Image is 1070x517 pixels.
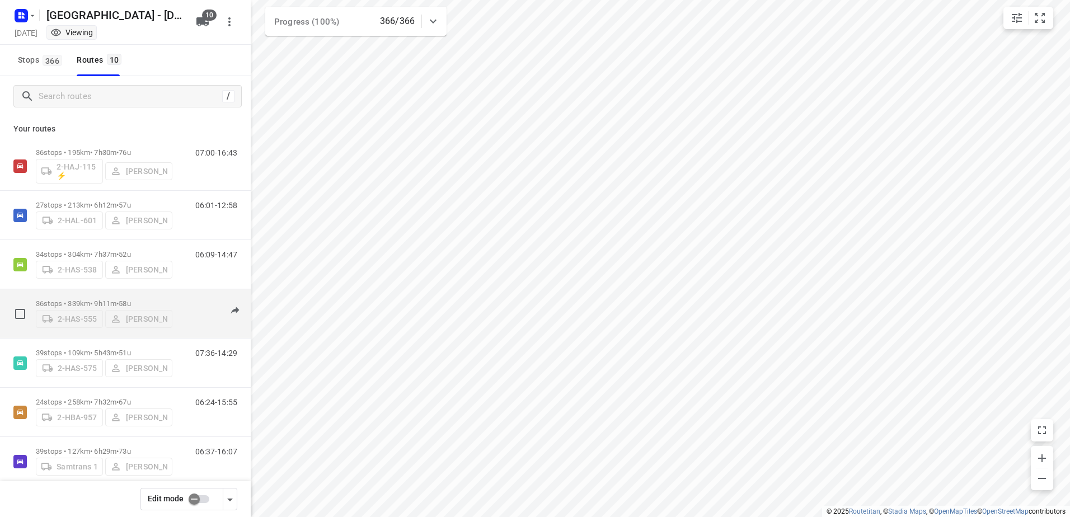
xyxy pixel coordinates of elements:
[116,398,119,406] span: •
[116,201,119,209] span: •
[36,250,172,258] p: 34 stops • 304km • 7h37m
[195,447,237,456] p: 06:37-16:07
[218,11,241,33] button: More
[119,201,130,209] span: 57u
[223,492,237,506] div: Driver app settings
[36,349,172,357] p: 39 stops • 109km • 5h43m
[380,15,415,28] p: 366/366
[119,250,130,258] span: 52u
[116,299,119,308] span: •
[116,250,119,258] span: •
[849,507,880,515] a: Routetitan
[224,299,246,322] button: Send to driver
[119,299,130,308] span: 58u
[36,201,172,209] p: 27 stops • 213km • 6h12m
[202,10,217,21] span: 10
[119,349,130,357] span: 51u
[116,349,119,357] span: •
[36,148,172,157] p: 36 stops • 195km • 7h30m
[1006,7,1028,29] button: Map settings
[36,447,172,455] p: 39 stops • 127km • 6h29m
[195,398,237,407] p: 06:24-15:55
[77,53,125,67] div: Routes
[982,507,1029,515] a: OpenStreetMap
[195,250,237,259] p: 06:09-14:47
[36,398,172,406] p: 24 stops • 258km • 7h32m
[195,148,237,157] p: 07:00-16:43
[50,27,93,38] div: You are currently in view mode. To make any changes, go to edit project.
[888,507,926,515] a: Stadia Maps
[39,88,222,105] input: Search routes
[265,7,447,36] div: Progress (100%)366/366
[13,123,237,135] p: Your routes
[107,54,122,65] span: 10
[195,349,237,358] p: 07:36-14:29
[116,148,119,157] span: •
[148,494,184,503] span: Edit mode
[9,303,31,325] span: Select
[36,299,172,308] p: 36 stops • 339km • 9h11m
[827,507,1066,515] li: © 2025 , © , © © contributors
[18,53,65,67] span: Stops
[195,201,237,210] p: 06:01-12:58
[1003,7,1053,29] div: small contained button group
[1029,7,1051,29] button: Fit zoom
[222,90,234,102] div: /
[119,447,130,455] span: 73u
[191,11,214,33] button: 10
[43,55,62,66] span: 366
[119,148,130,157] span: 76u
[116,447,119,455] span: •
[119,398,130,406] span: 67u
[274,17,339,27] span: Progress (100%)
[934,507,977,515] a: OpenMapTiles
